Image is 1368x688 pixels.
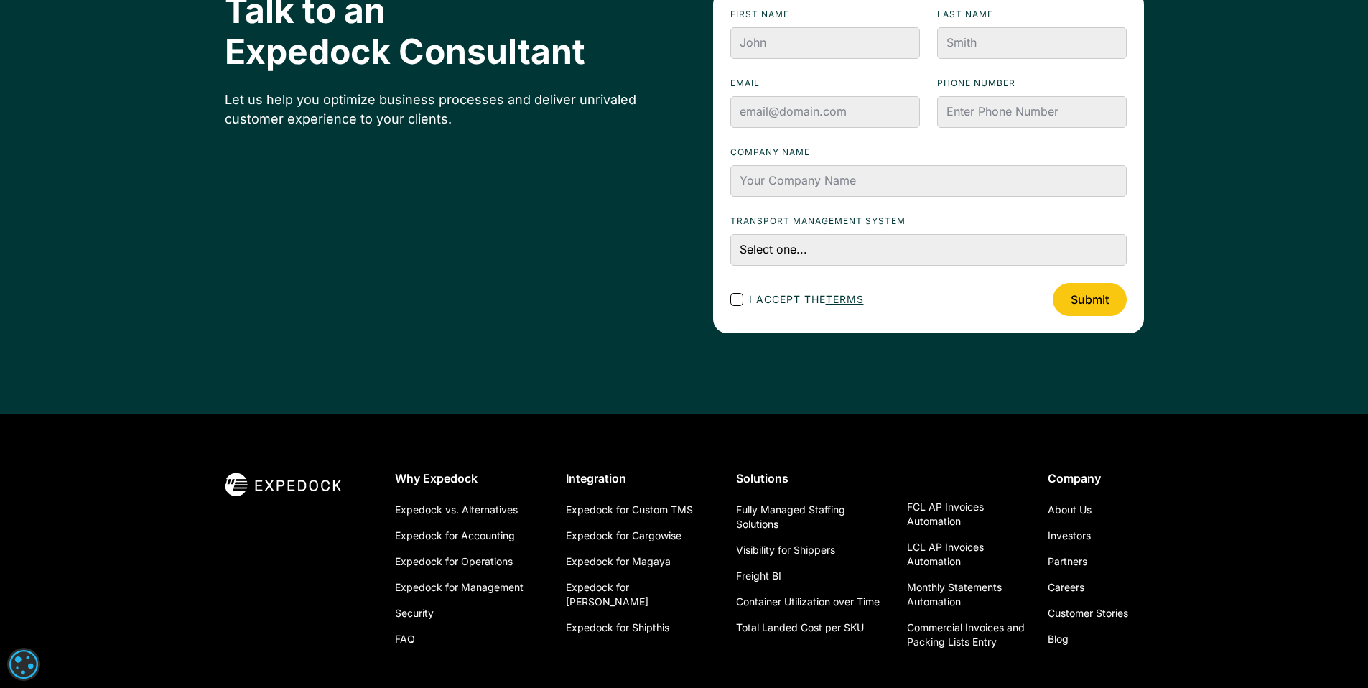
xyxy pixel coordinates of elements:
input: John [730,27,920,59]
a: Expedock for Cargowise [566,523,681,549]
input: Enter Phone Number [937,96,1127,128]
a: Expedock for Magaya [566,549,671,575]
a: Visibility for Shippers [736,537,835,563]
div: Domain: [DOMAIN_NAME] [37,37,158,49]
a: Customer Stories [1048,600,1128,626]
div: v 4.0.25 [40,23,70,34]
a: About Us [1048,497,1092,523]
label: Company name [730,145,1127,159]
a: LCL AP Invoices Automation [907,534,1025,575]
a: Expedock for Operations [395,549,513,575]
a: Commercial Invoices and Packing Lists Entry [907,615,1025,655]
div: Domain Overview [55,85,129,94]
label: Transport Management System [730,214,1127,228]
a: FCL AP Invoices Automation [907,494,1025,534]
a: Fully Managed Staffing Solutions [736,497,884,537]
div: Integration [566,471,714,485]
a: Expedock vs. Alternatives [395,497,518,523]
div: Why Expedock [395,471,543,485]
a: Expedock for Management [395,575,524,600]
img: tab_domain_overview_orange.svg [39,83,50,95]
a: Security [395,600,434,626]
label: Phone numbeR [937,76,1127,90]
a: Monthly Statements Automation [907,575,1025,615]
input: Submit [1053,283,1127,316]
label: First name [730,7,920,22]
div: Chat Widget [1296,619,1368,688]
iframe: To enrich screen reader interactions, please activate Accessibility in Grammarly extension settings [1296,619,1368,688]
a: Investors [1048,523,1091,549]
a: Careers [1048,575,1084,600]
a: terms [826,293,864,305]
input: Your Company Name [730,165,1127,197]
img: logo_orange.svg [23,23,34,34]
a: Partners [1048,549,1087,575]
a: Container Utilization over Time [736,589,880,615]
div: Keywords by Traffic [159,85,242,94]
input: Smith [937,27,1127,59]
input: email@domain.com [730,96,920,128]
div: Solutions [736,471,884,485]
label: Email [730,76,920,90]
a: Freight BI [736,563,781,589]
img: website_grey.svg [23,37,34,49]
span: Expedock Consultant [225,31,585,73]
a: Expedock for Shipthis [566,615,669,641]
a: Expedock for Accounting [395,523,515,549]
div: Let us help you optimize business processes and deliver unrivaled customer experience to your cli... [225,90,656,129]
a: Blog [1048,626,1069,652]
img: tab_keywords_by_traffic_grey.svg [143,83,154,95]
a: Expedock for [PERSON_NAME] [566,575,714,615]
a: Expedock for Custom TMS [566,497,693,523]
a: Total Landed Cost per SKU [736,615,864,641]
span: I accept the [749,292,864,307]
div: Company [1048,471,1144,485]
a: FAQ [395,626,415,652]
label: Last name [937,7,1127,22]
